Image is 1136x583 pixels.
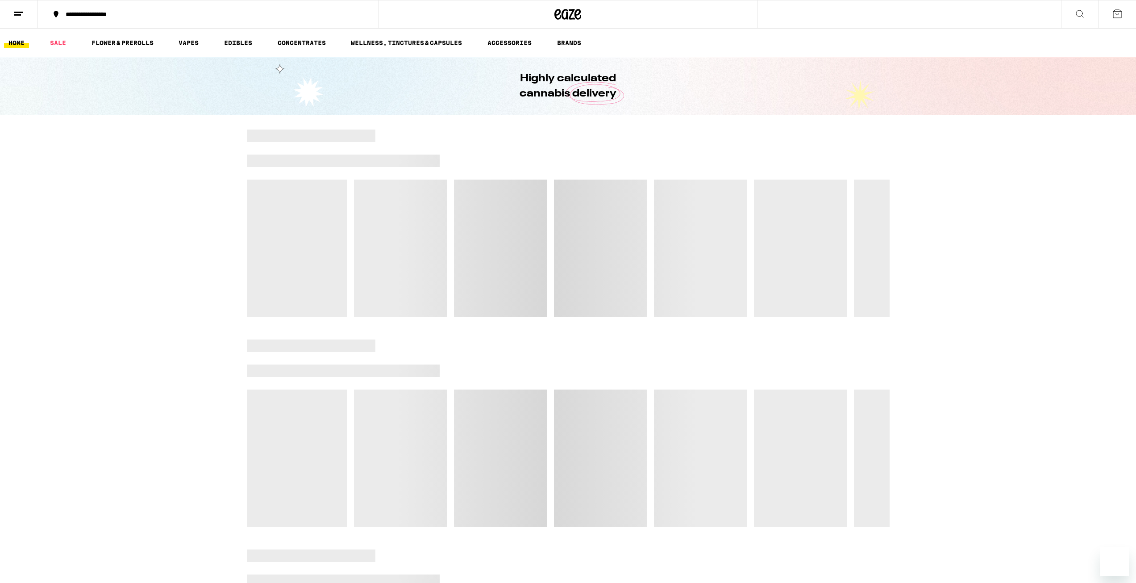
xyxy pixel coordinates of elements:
[495,71,642,101] h1: Highly calculated cannabis delivery
[346,38,466,48] a: WELLNESS, TINCTURES & CAPSULES
[174,38,203,48] a: VAPES
[46,38,71,48] a: SALE
[4,38,29,48] a: HOME
[220,38,257,48] a: EDIBLES
[273,38,330,48] a: CONCENTRATES
[553,38,586,48] a: BRANDS
[87,38,158,48] a: FLOWER & PREROLLS
[483,38,536,48] a: ACCESSORIES
[1100,547,1129,576] iframe: Button to launch messaging window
